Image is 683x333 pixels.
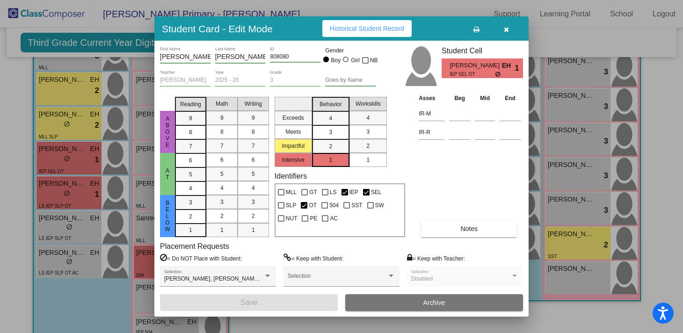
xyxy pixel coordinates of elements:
span: Below [163,200,172,232]
input: assessment [419,107,444,121]
span: 5 [220,170,224,178]
span: 4 [329,114,332,123]
span: Disabled [411,275,433,282]
span: SW [375,200,384,211]
span: Archive [423,299,445,306]
span: EH [502,61,515,71]
span: At [163,167,172,181]
span: IEP [349,187,358,198]
span: SEL [371,187,382,198]
span: 2 [189,212,192,221]
span: 4 [252,184,255,192]
span: Behavior [320,100,341,109]
span: 6 [252,156,255,164]
button: Archive [345,294,523,311]
span: 504 [329,200,339,211]
button: Save [160,294,338,311]
input: assessment [419,125,444,139]
span: 5 [189,170,192,179]
span: 1 [366,156,370,164]
span: LS [330,187,337,198]
span: 1 [515,63,523,74]
span: Workskills [356,100,381,108]
span: 9 [189,114,192,123]
span: 6 [220,156,224,164]
th: Asses [416,93,447,103]
span: MLL [286,187,297,198]
input: year [215,77,266,84]
span: 4 [366,114,370,122]
span: 5 [252,170,255,178]
span: 9 [252,114,255,122]
span: 3 [329,128,332,137]
span: 8 [252,128,255,136]
span: 7 [220,142,224,150]
input: teacher [160,77,211,84]
th: Beg [447,93,472,103]
label: = Keep with Teacher: [407,253,465,263]
span: PE [310,213,317,224]
span: [PERSON_NAME], [PERSON_NAME], [PERSON_NAME] [164,275,309,282]
button: Notes [421,220,517,237]
label: = Do NOT Place with Student: [160,253,242,263]
input: grade [270,77,320,84]
button: Historical Student Record [322,20,412,37]
span: 7 [189,142,192,151]
input: Enter ID [270,54,320,60]
span: 1 [220,226,224,234]
span: 2 [220,212,224,220]
span: 3 [189,198,192,207]
input: goes by name [325,77,376,84]
span: 3 [366,128,370,136]
span: AC [330,213,338,224]
span: 1 [329,156,332,164]
span: 8 [220,128,224,136]
span: 3 [252,198,255,206]
span: 4 [189,184,192,193]
span: 1 [252,226,255,234]
span: GT [309,187,317,198]
label: Placement Requests [160,242,229,251]
span: 3 [220,198,224,206]
span: 9 [220,114,224,122]
span: Reading [180,100,201,109]
span: IEP SEL OT [450,71,495,78]
div: Boy [331,56,341,65]
span: 7 [252,142,255,150]
span: NB [370,55,378,66]
span: Above [163,116,172,148]
mat-label: Gender [325,46,376,55]
div: Girl [350,56,360,65]
span: 6 [189,156,192,165]
span: 4 [220,184,224,192]
span: 2 [366,142,370,150]
span: Historical Student Record [330,25,404,32]
span: 1 [189,226,192,234]
span: SST [351,200,362,211]
span: Save [240,298,257,306]
span: SLP [286,200,297,211]
label: Identifiers [275,172,307,181]
span: [PERSON_NAME] [450,61,501,71]
span: Math [216,100,228,108]
span: NUT [286,213,298,224]
th: End [497,93,523,103]
span: 2 [329,142,332,151]
span: Writing [245,100,262,108]
span: Notes [460,225,478,232]
h3: Student Cell [442,46,523,55]
label: = Keep with Student: [283,253,343,263]
h3: Student Card - Edit Mode [162,23,273,35]
span: 2 [252,212,255,220]
span: OT [309,200,317,211]
th: Mid [472,93,497,103]
span: 8 [189,128,192,137]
